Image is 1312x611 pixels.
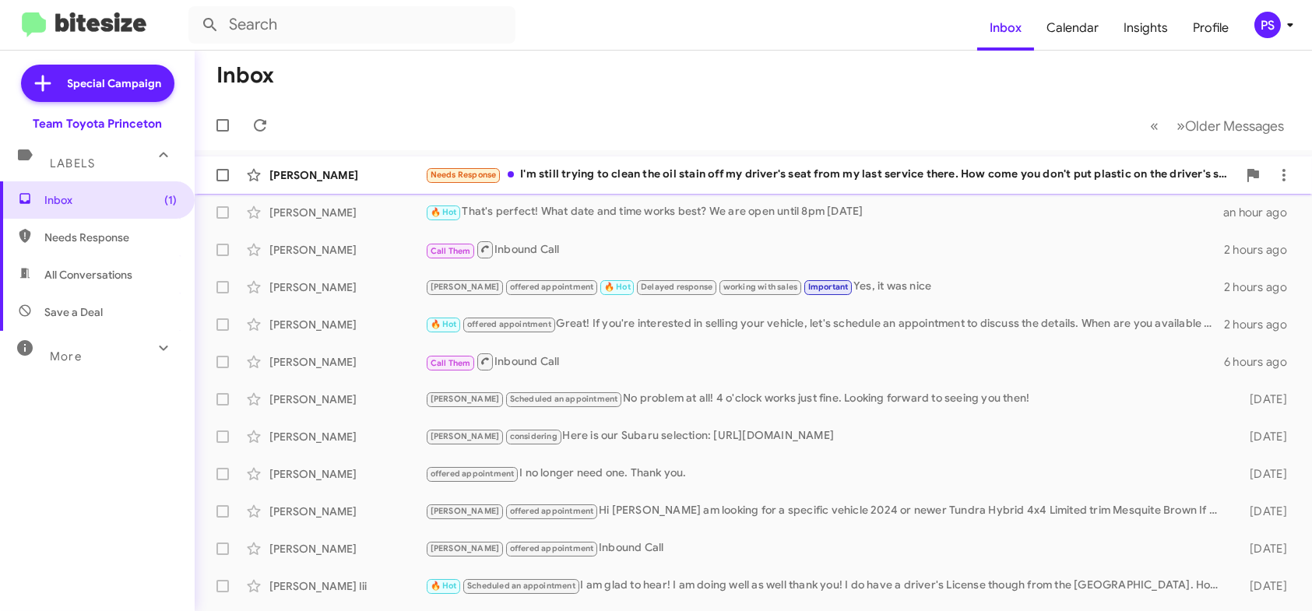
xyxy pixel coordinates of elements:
[269,205,425,220] div: [PERSON_NAME]
[1228,466,1300,482] div: [DATE]
[641,282,712,292] span: Delayed response
[269,167,425,183] div: [PERSON_NAME]
[269,354,425,370] div: [PERSON_NAME]
[431,358,471,368] span: Call Them
[1228,578,1300,594] div: [DATE]
[164,192,177,208] span: (1)
[1111,5,1180,51] a: Insights
[269,279,425,295] div: [PERSON_NAME]
[1150,116,1159,135] span: «
[431,170,497,180] span: Needs Response
[431,543,500,553] span: [PERSON_NAME]
[425,240,1224,259] div: Inbound Call
[1141,110,1168,142] button: Previous
[50,156,95,170] span: Labels
[1241,12,1295,38] button: PS
[431,581,457,591] span: 🔥 Hot
[68,75,162,91] span: Special Campaign
[269,578,425,594] div: [PERSON_NAME] Iii
[604,282,631,292] span: 🔥 Hot
[21,65,174,102] a: Special Campaign
[1141,110,1293,142] nav: Page navigation example
[44,192,177,208] span: Inbox
[1224,317,1300,332] div: 2 hours ago
[808,282,849,292] span: Important
[1228,504,1300,519] div: [DATE]
[510,506,594,516] span: offered appointment
[269,317,425,332] div: [PERSON_NAME]
[1223,205,1300,220] div: an hour ago
[1224,279,1300,295] div: 2 hours ago
[425,502,1228,520] div: Hi [PERSON_NAME] am looking for a specific vehicle 2024 or newer Tundra Hybrid 4x4 Limited trim M...
[467,581,575,591] span: Scheduled an appointment
[1177,116,1185,135] span: »
[425,352,1224,371] div: Inbound Call
[510,282,594,292] span: offered appointment
[425,539,1228,557] div: Inbound Call
[425,315,1224,333] div: Great! If you're interested in selling your vehicle, let's schedule an appointment to discuss the...
[425,203,1223,221] div: That's perfect! What date and time works best? We are open until 8pm [DATE]
[1180,5,1241,51] a: Profile
[431,207,457,217] span: 🔥 Hot
[431,282,500,292] span: [PERSON_NAME]
[50,349,82,363] span: More
[33,116,162,132] div: Team Toyota Princeton
[1254,12,1281,38] div: PS
[467,319,551,329] span: offered appointment
[269,429,425,444] div: [PERSON_NAME]
[425,427,1228,445] div: Here is our Subaru selection: [URL][DOMAIN_NAME]
[1224,354,1300,370] div: 6 hours ago
[269,392,425,407] div: [PERSON_NAME]
[425,278,1224,296] div: Yes, it was nice
[44,267,132,283] span: All Conversations
[269,541,425,557] div: [PERSON_NAME]
[510,431,558,441] span: considering
[269,466,425,482] div: [PERSON_NAME]
[188,6,515,44] input: Search
[1228,429,1300,444] div: [DATE]
[431,506,500,516] span: [PERSON_NAME]
[431,469,515,479] span: offered appointment
[425,166,1237,184] div: I'm still trying to clean the oil stain off my driver's seat from my last service there. How come...
[977,5,1034,51] a: Inbox
[1228,392,1300,407] div: [DATE]
[1224,242,1300,258] div: 2 hours ago
[269,242,425,258] div: [PERSON_NAME]
[425,465,1228,483] div: I no longer need one. Thank you.
[431,319,457,329] span: 🔥 Hot
[431,246,471,256] span: Call Them
[1185,118,1284,135] span: Older Messages
[1034,5,1111,51] a: Calendar
[269,504,425,519] div: [PERSON_NAME]
[425,390,1228,408] div: No problem at all! 4 o'clock works just fine. Looking forward to seeing you then!
[216,63,274,88] h1: Inbox
[431,431,500,441] span: [PERSON_NAME]
[1167,110,1293,142] button: Next
[1228,541,1300,557] div: [DATE]
[431,394,500,404] span: [PERSON_NAME]
[510,543,594,553] span: offered appointment
[425,577,1228,595] div: I am glad to hear! I am doing well as well thank you! I do have a driver's License though from th...
[44,304,103,320] span: Save a Deal
[723,282,798,292] span: working with sales
[44,230,177,245] span: Needs Response
[510,394,618,404] span: Scheduled an appointment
